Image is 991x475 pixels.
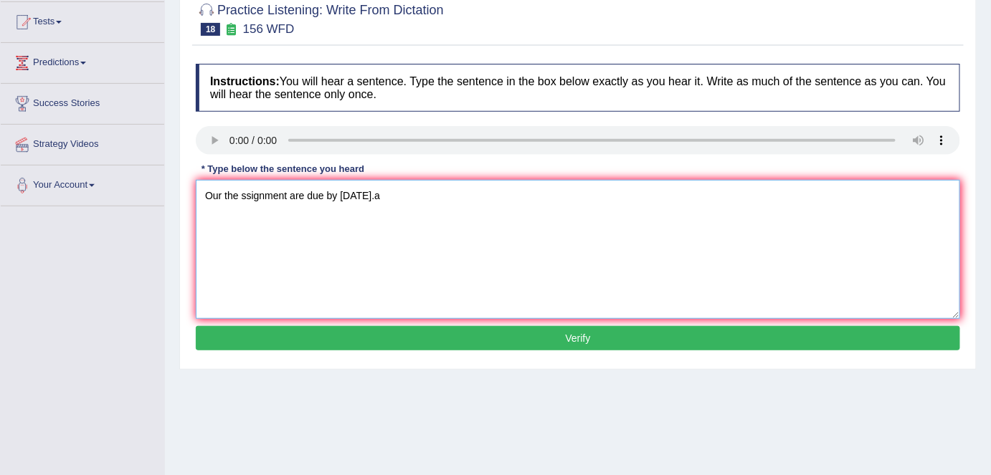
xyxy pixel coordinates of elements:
[196,162,370,176] div: * Type below the sentence you heard
[1,2,164,38] a: Tests
[1,43,164,79] a: Predictions
[224,23,239,37] small: Exam occurring question
[1,165,164,201] a: Your Account
[1,125,164,160] a: Strategy Videos
[210,75,280,87] b: Instructions:
[243,22,295,36] small: 156 WFD
[201,23,220,36] span: 18
[196,64,960,112] h4: You will hear a sentence. Type the sentence in the box below exactly as you hear it. Write as muc...
[1,84,164,120] a: Success Stories
[196,326,960,350] button: Verify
